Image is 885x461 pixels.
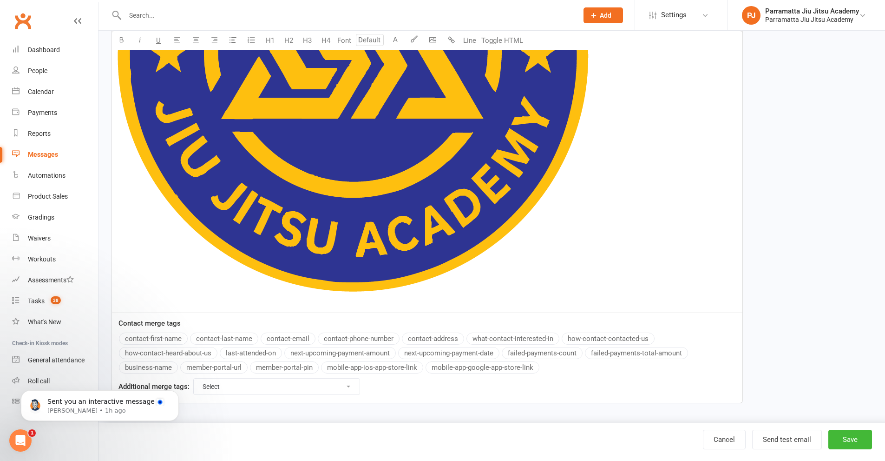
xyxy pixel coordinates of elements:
[828,430,872,449] button: Save
[122,9,571,22] input: Search...
[12,102,98,123] a: Payments
[250,361,319,374] button: member-portal-pin
[765,7,859,15] div: Parramatta Jiu Jitsu Academy
[149,31,168,50] button: U
[585,347,688,359] button: failed-payments-total-amount
[742,6,760,25] div: PJ
[118,318,181,329] label: Contact merge tags
[28,109,57,116] div: Payments
[426,361,539,374] button: mobile-app-google-app-store-link
[28,429,36,437] span: 1
[661,5,687,26] span: Settings
[12,228,98,249] a: Waivers
[765,15,859,24] div: Parramatta Jiu Jitsu Academy
[398,347,499,359] button: next-upcoming-payment-date
[11,9,34,33] a: Clubworx
[583,7,623,23] button: Add
[28,130,51,137] div: Reports
[28,234,51,242] div: Waivers
[502,347,583,359] button: failed-payments-count
[51,296,61,304] span: 38
[12,60,98,81] a: People
[28,356,85,364] div: General attendance
[12,165,98,186] a: Automations
[12,81,98,102] a: Calendar
[562,333,655,345] button: how-contact-contacted-us
[316,31,335,50] button: H4
[321,361,423,374] button: mobile-app-ios-app-store-link
[12,249,98,270] a: Workouts
[335,31,354,50] button: Font
[12,40,98,60] a: Dashboard
[7,371,193,436] iframe: Intercom notifications message
[28,255,56,263] div: Workouts
[220,347,282,359] button: last-attended-on
[12,144,98,165] a: Messages
[460,31,479,50] button: Line
[12,123,98,144] a: Reports
[119,347,217,359] button: how-contact-heard-about-us
[402,333,464,345] button: contact-address
[12,312,98,333] a: What's New
[119,333,188,345] button: contact-first-name
[119,361,178,374] button: business-name
[703,430,746,449] a: Cancel
[298,31,316,50] button: H3
[284,347,396,359] button: next-upcoming-payment-amount
[28,46,60,53] div: Dashboard
[261,333,315,345] button: contact-email
[9,429,32,452] iframe: Intercom live chat
[752,430,822,449] button: Send test email
[12,291,98,312] a: Tasks 38
[28,67,47,74] div: People
[600,12,611,19] span: Add
[28,276,74,284] div: Assessments
[28,88,54,95] div: Calendar
[479,31,525,50] button: Toggle HTML
[28,318,61,326] div: What's New
[180,361,248,374] button: member-portal-url
[12,350,98,371] a: General attendance kiosk mode
[12,207,98,228] a: Gradings
[466,333,559,345] button: what-contact-interested-in
[28,297,45,305] div: Tasks
[279,31,298,50] button: H2
[28,193,68,200] div: Product Sales
[28,214,54,221] div: Gradings
[261,31,279,50] button: H1
[386,31,405,50] button: A
[356,34,384,46] input: Default
[156,36,161,45] span: U
[12,186,98,207] a: Product Sales
[28,151,58,158] div: Messages
[190,333,258,345] button: contact-last-name
[12,270,98,291] a: Assessments
[318,333,400,345] button: contact-phone-number
[28,172,66,179] div: Automations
